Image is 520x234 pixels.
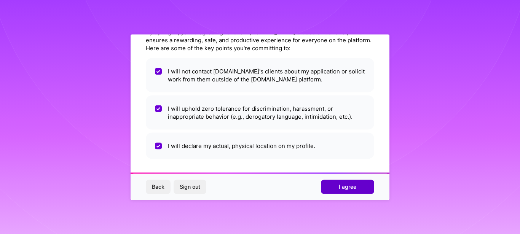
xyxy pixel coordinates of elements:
span: I agree [339,183,356,191]
li: I will declare my actual, physical location on my profile. [146,132,374,159]
button: Sign out [174,180,206,194]
button: I agree [321,180,374,194]
button: Back [146,180,171,194]
li: I will not contact [DOMAIN_NAME]'s clients about my application or solicit work from them outside... [146,58,374,92]
span: Sign out [180,183,200,191]
span: Back [152,183,164,191]
li: I will uphold zero tolerance for discrimination, harassment, or inappropriate behavior (e.g., der... [146,95,374,129]
div: By opting in, you're agreeing to follow [DOMAIN_NAME]'s Code of Conduct, which ensures a rewardin... [146,28,374,52]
